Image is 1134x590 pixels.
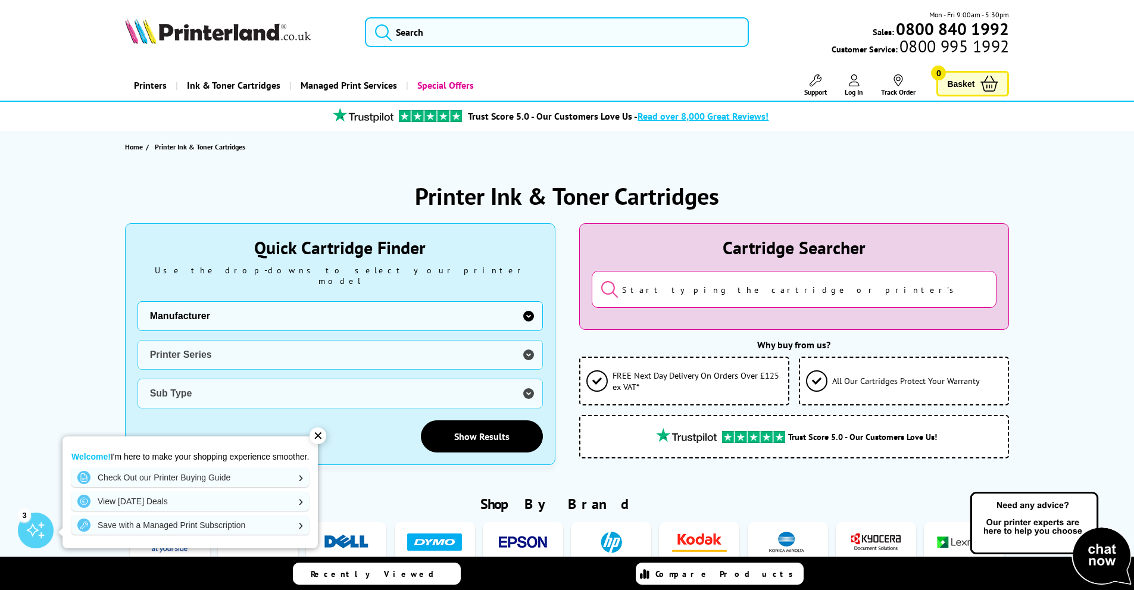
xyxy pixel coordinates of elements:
[760,531,815,553] img: Konica Minolta
[495,531,550,553] img: Epson
[138,265,543,286] div: Use the drop-downs to select your printer model
[187,70,280,101] span: Ink & Toner Cartridges
[71,492,309,511] a: View [DATE] Deals
[881,74,916,96] a: Track Order
[613,370,782,392] span: FREE Next Day Delivery On Orders Over £125 ex VAT*
[319,531,374,553] img: Dell
[468,110,769,122] a: Trust Score 5.0 - Our Customers Love Us -Read over 8,000 Great Reviews!
[407,531,462,553] img: Dymo
[421,420,543,452] a: Show Results
[638,110,769,122] span: Read over 8,000 Great Reviews!
[832,40,1009,55] span: Customer Service:
[327,108,399,123] img: trustpilot rating
[125,18,311,44] img: Printerland Logo
[947,76,974,92] span: Basket
[931,65,946,80] span: 0
[71,468,309,487] a: Check Out our Printer Buying Guide
[967,490,1134,588] img: Open Live Chat window
[125,70,176,101] a: Printers
[289,70,406,101] a: Managed Print Services
[415,180,719,211] h1: Printer Ink & Toner Cartridges
[788,431,937,442] span: Trust Score 5.0 - Our Customers Love Us!
[365,17,749,47] input: Search
[636,563,804,585] a: Compare Products
[18,508,31,522] div: 3
[176,70,289,101] a: Ink & Toner Cartridges
[722,431,785,443] img: trustpilot rating
[804,88,827,96] span: Support
[832,375,980,386] span: All Our Cartridges Protect Your Warranty
[845,74,863,96] a: Log In
[310,427,326,444] div: ✕
[936,71,1009,96] a: Basket 0
[293,563,461,585] a: Recently Viewed
[125,18,351,46] a: Printerland Logo
[592,271,997,308] input: Start typing the cartridge or printer's name...
[804,74,827,96] a: Support
[651,428,722,443] img: trustpilot rating
[584,531,639,553] img: HP
[406,70,483,101] a: Special Offers
[138,236,543,259] div: Quick Cartridge Finder
[845,88,863,96] span: Log In
[672,531,727,553] img: Kodak
[71,516,309,535] a: Save with a Managed Print Subscription
[155,142,245,151] span: Printer Ink & Toner Cartridges
[898,40,1009,52] span: 0800 995 1992
[71,451,309,462] p: I'm here to make your shopping experience smoother.
[579,339,1010,351] div: Why buy from us?
[125,495,1010,513] h2: Shop By Brand
[592,236,997,259] div: Cartridge Searcher
[848,531,903,553] img: Kyocera
[936,531,991,553] img: Lexmark
[929,9,1009,20] span: Mon - Fri 9:00am - 5:30pm
[873,26,894,38] span: Sales:
[894,23,1009,35] a: 0800 840 1992
[896,18,1009,40] b: 0800 840 1992
[311,569,446,579] span: Recently Viewed
[655,569,799,579] span: Compare Products
[125,141,146,153] a: Home
[71,452,111,461] strong: Welcome!
[399,110,462,122] img: trustpilot rating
